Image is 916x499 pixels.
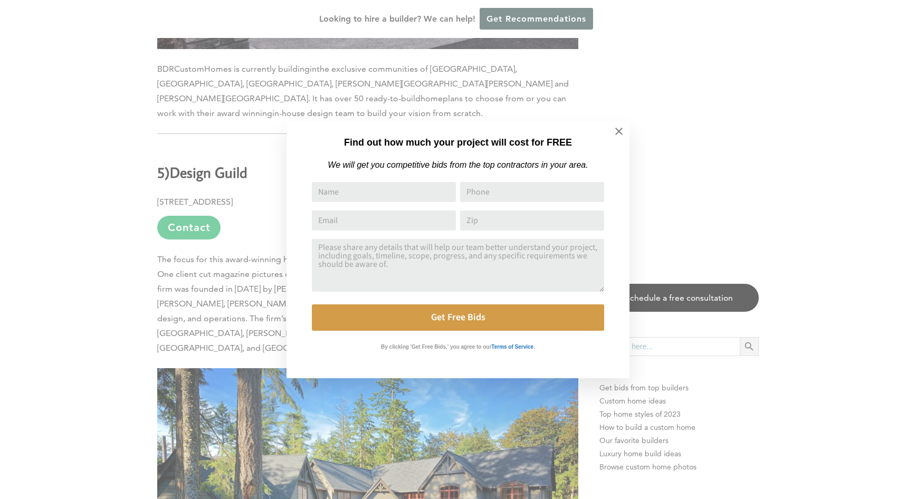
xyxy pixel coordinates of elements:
[328,160,588,169] em: We will get you competitive bids from the top contractors in your area.
[312,210,456,231] input: Email Address
[381,344,491,350] strong: By clicking 'Get Free Bids,' you agree to our
[491,344,533,350] strong: Terms of Service
[344,137,572,148] strong: Find out how much your project will cost for FREE
[312,182,456,202] input: Name
[312,239,604,292] textarea: Comment or Message
[491,341,533,350] a: Terms of Service
[600,113,637,150] button: Close
[460,210,604,231] input: Zip
[533,344,535,350] strong: .
[713,423,903,486] iframe: Drift Widget Chat Controller
[460,182,604,202] input: Phone
[312,304,604,331] button: Get Free Bids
